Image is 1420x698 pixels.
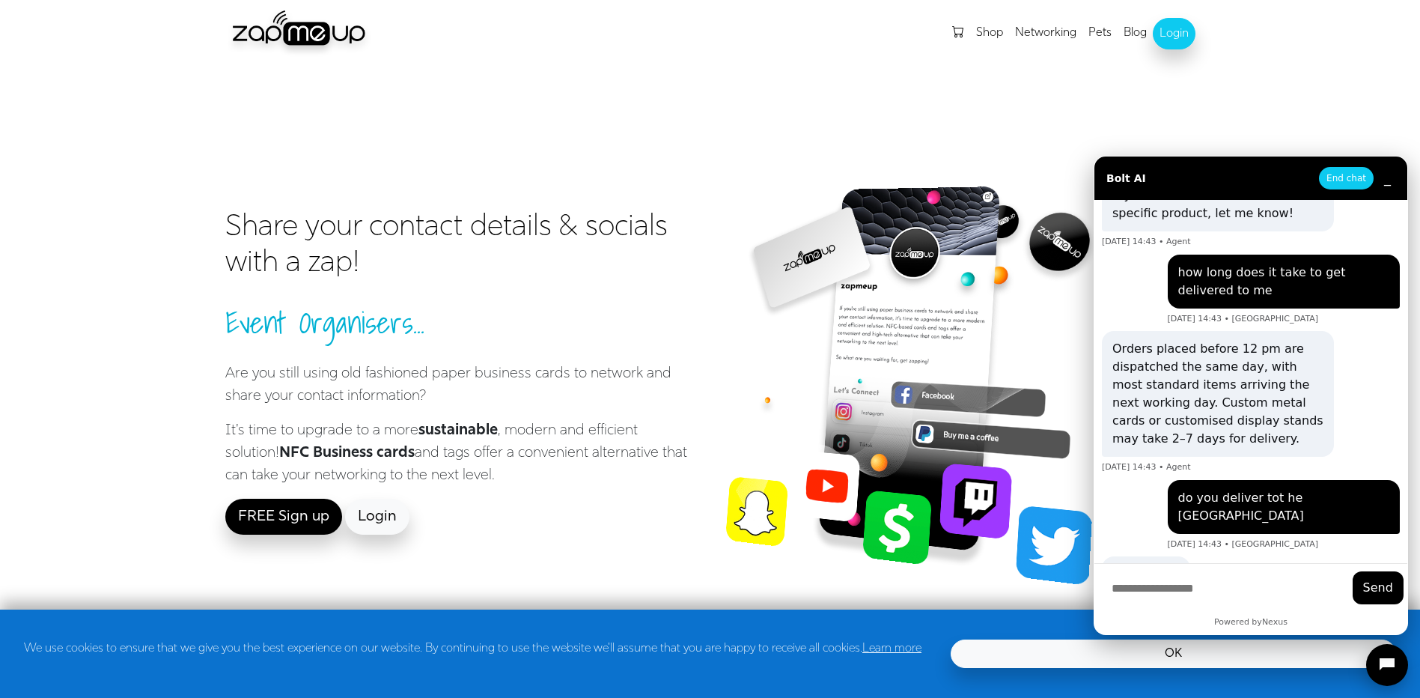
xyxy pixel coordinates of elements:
a: Pets [1082,18,1118,48]
h2: Event Organisers... [225,304,701,340]
div: [DATE] 14:43 • [GEOGRAPHIC_DATA] [1168,313,1400,326]
button: Close [1380,171,1395,186]
div: [DATE] 14:43 • [GEOGRAPHIC_DATA] [1168,538,1400,551]
div: [DATE] 14:43 • Agent [1102,236,1334,249]
div: [DATE] 14:43 • Agent [1102,461,1334,474]
strong: NFC Business cards [279,446,415,461]
a: Learn more [862,643,921,655]
div: do you deliver tot he [GEOGRAPHIC_DATA] [1168,480,1400,534]
button: Send [1353,571,1404,604]
a: Networking [1009,18,1082,48]
div: Orders placed before 12 pm are dispatched the same day, with most standard items arriving the nex... [1102,331,1334,457]
div: how long does it take to get delivered to me [1168,255,1400,309]
p: Are you still using old fashioned paper business cards to network and share your contact informat... [225,362,701,407]
a: OK [951,640,1396,668]
img: zapmeup [225,10,375,58]
a: Shop [970,18,1009,48]
button: End chat [1319,167,1374,189]
h1: Share your contact details & socials with a zap! [225,210,701,282]
strong: sustainable [418,423,498,438]
a: Blog [1118,18,1153,48]
p: It's time to upgrade to a more , modern and efficient solution! and tags offer a convenient alter... [225,419,701,487]
img: hero.png [725,185,1110,586]
a: Login [1153,18,1195,49]
a: Login [345,499,409,535]
button: Open chat [1366,644,1408,686]
div: Powered by [1094,613,1407,635]
a: Nexus [1262,617,1288,627]
div: We use cookies to ensure that we give you the best experience on our website. By continuing to us... [15,640,942,668]
a: FREE Sign up [225,499,342,535]
div: Bolt AI [1106,171,1146,186]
